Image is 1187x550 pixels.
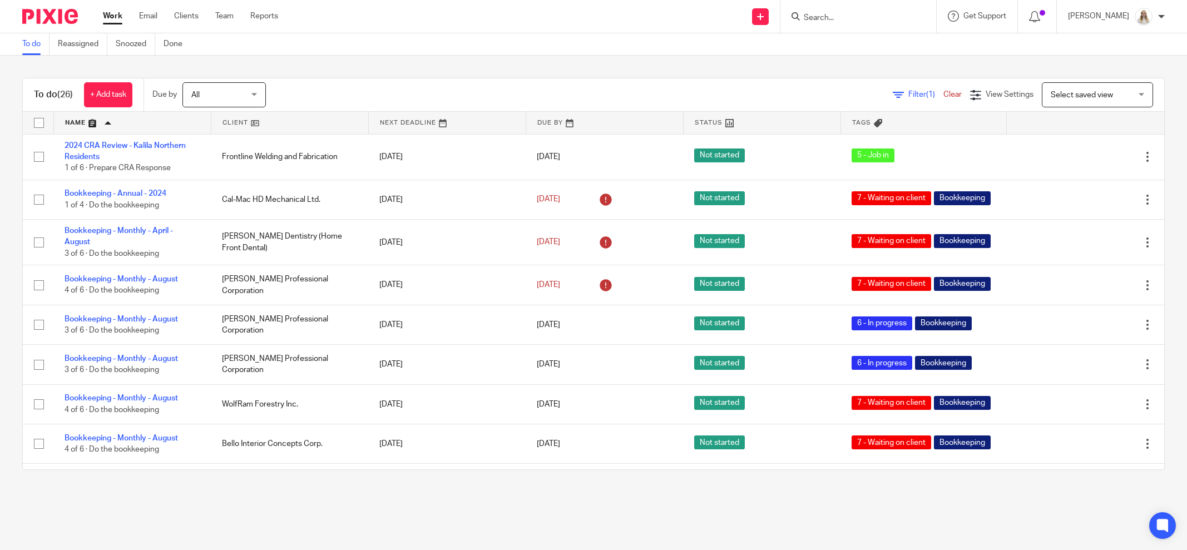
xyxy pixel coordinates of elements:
[58,33,107,55] a: Reassigned
[852,120,871,126] span: Tags
[694,435,745,449] span: Not started
[934,396,991,410] span: Bookkeeping
[103,11,122,22] a: Work
[22,33,50,55] a: To do
[211,345,368,384] td: [PERSON_NAME] Professional Corporation
[368,180,526,219] td: [DATE]
[65,201,159,209] span: 1 of 4 · Do the bookkeeping
[164,33,191,55] a: Done
[915,356,972,370] span: Bookkeeping
[934,191,991,205] span: Bookkeeping
[368,305,526,344] td: [DATE]
[65,250,159,257] span: 3 of 6 · Do the bookkeeping
[694,191,745,205] span: Not started
[852,435,931,449] span: 7 - Waiting on client
[963,12,1006,20] span: Get Support
[694,356,745,370] span: Not started
[65,164,171,172] span: 1 of 6 · Prepare CRA Response
[368,134,526,180] td: [DATE]
[934,277,991,291] span: Bookkeeping
[537,196,560,204] span: [DATE]
[694,234,745,248] span: Not started
[65,394,178,402] a: Bookkeeping - Monthly - August
[57,90,73,99] span: (26)
[65,326,159,334] span: 3 of 6 · Do the bookkeeping
[803,13,903,23] input: Search
[852,316,912,330] span: 6 - In progress
[1068,11,1129,22] p: [PERSON_NAME]
[1051,91,1113,99] span: Select saved view
[852,191,931,205] span: 7 - Waiting on client
[116,33,155,55] a: Snoozed
[943,91,962,98] a: Clear
[368,424,526,464] td: [DATE]
[211,180,368,219] td: Cal-Mac HD Mechanical Ltd.
[65,315,178,323] a: Bookkeeping - Monthly - August
[852,396,931,410] span: 7 - Waiting on client
[852,148,894,162] span: 5 - Job in
[537,321,560,329] span: [DATE]
[934,435,991,449] span: Bookkeeping
[537,281,560,289] span: [DATE]
[65,406,159,414] span: 4 of 6 · Do the bookkeeping
[65,445,159,453] span: 4 of 6 · Do the bookkeeping
[191,91,200,99] span: All
[211,384,368,424] td: WolfRam Forestry Inc.
[537,239,560,246] span: [DATE]
[65,190,166,197] a: Bookkeeping - Annual - 2024
[34,89,73,101] h1: To do
[211,220,368,265] td: [PERSON_NAME] Dentistry (Home Front Dental)
[65,227,173,246] a: Bookkeeping - Monthly - April - August
[1135,8,1153,26] img: Headshot%2011-2024%20white%20background%20square%202.JPG
[65,366,159,374] span: 3 of 6 · Do the bookkeeping
[986,91,1033,98] span: View Settings
[368,345,526,384] td: [DATE]
[694,277,745,291] span: Not started
[368,464,526,503] td: [DATE]
[211,134,368,180] td: Frontline Welding and Fabrication
[65,287,159,295] span: 4 of 6 · Do the bookkeeping
[694,148,745,162] span: Not started
[211,424,368,464] td: Bello Interior Concepts Corp.
[65,355,178,363] a: Bookkeeping - Monthly - August
[84,82,132,107] a: + Add task
[211,464,368,503] td: Purposeful Play Pediatrics Ltd.
[694,316,745,330] span: Not started
[915,316,972,330] span: Bookkeeping
[852,234,931,248] span: 7 - Waiting on client
[852,356,912,370] span: 6 - In progress
[926,91,935,98] span: (1)
[65,434,178,442] a: Bookkeeping - Monthly - August
[250,11,278,22] a: Reports
[368,265,526,305] td: [DATE]
[65,275,178,283] a: Bookkeeping - Monthly - August
[215,11,234,22] a: Team
[537,153,560,161] span: [DATE]
[537,360,560,368] span: [DATE]
[694,396,745,410] span: Not started
[211,305,368,344] td: [PERSON_NAME] Professional Corporation
[537,440,560,448] span: [DATE]
[174,11,199,22] a: Clients
[211,265,368,305] td: [PERSON_NAME] Professional Corporation
[537,400,560,408] span: [DATE]
[368,384,526,424] td: [DATE]
[152,89,177,100] p: Due by
[934,234,991,248] span: Bookkeeping
[368,220,526,265] td: [DATE]
[139,11,157,22] a: Email
[22,9,78,24] img: Pixie
[65,142,186,161] a: 2024 CRA Review - Kalila Northern Residents
[852,277,931,291] span: 7 - Waiting on client
[908,91,943,98] span: Filter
